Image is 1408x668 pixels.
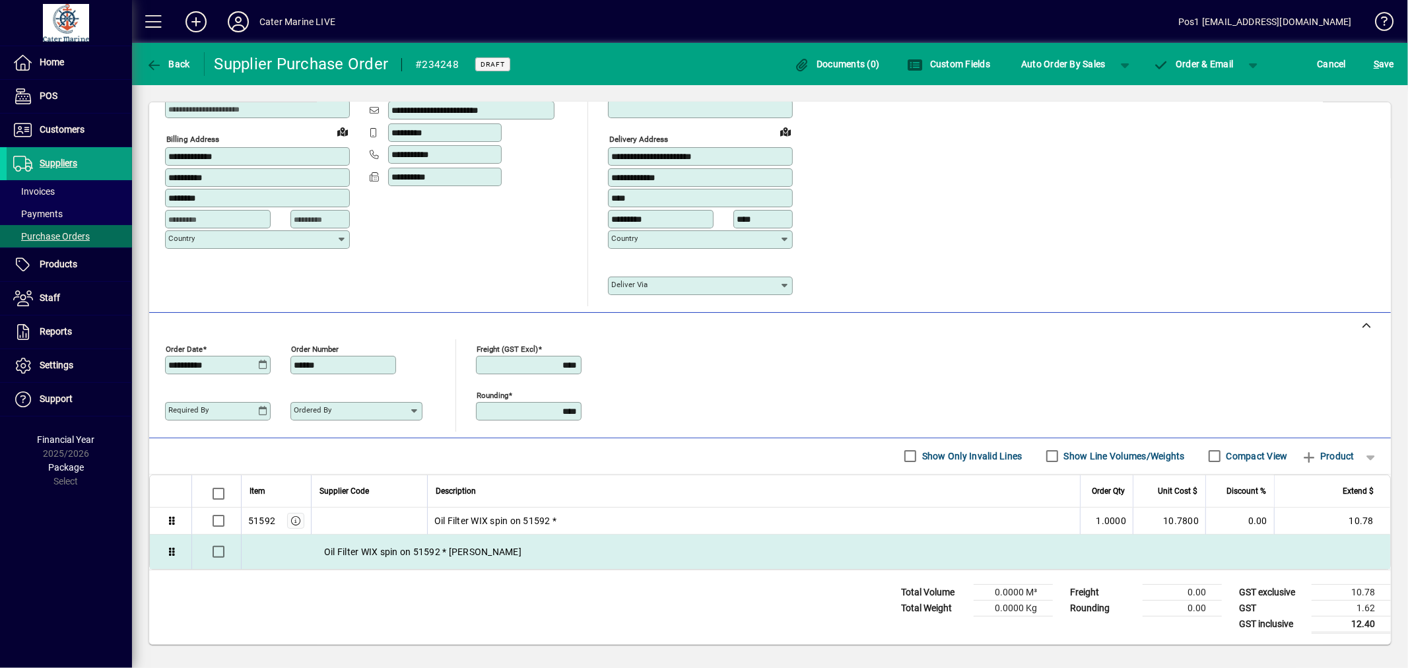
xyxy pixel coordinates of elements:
span: Custom Fields [907,59,990,69]
span: Suppliers [40,158,77,168]
td: 0.00 [1143,600,1222,616]
td: 12.40 [1312,616,1391,632]
a: Purchase Orders [7,225,132,248]
td: 10.78 [1274,508,1390,535]
span: Invoices [13,186,55,197]
mat-label: Freight (GST excl) [477,344,538,353]
td: 0.00 [1143,584,1222,600]
button: Cancel [1314,52,1350,76]
td: 10.7800 [1133,508,1205,535]
span: Home [40,57,64,67]
a: View on map [332,121,353,142]
span: Extend $ [1343,484,1374,498]
td: Rounding [1063,600,1143,616]
span: Purchase Orders [13,231,90,242]
td: Total Weight [894,600,974,616]
span: Description [436,484,476,498]
span: Customers [40,124,84,135]
span: Item [250,484,265,498]
span: Reports [40,326,72,337]
td: 0.0000 Kg [974,600,1053,616]
td: Freight [1063,584,1143,600]
td: 1.0000 [1080,508,1133,535]
span: Cancel [1318,53,1347,75]
span: Order Qty [1092,484,1125,498]
label: Compact View [1224,450,1288,463]
td: GST [1232,600,1312,616]
button: Add [175,10,217,34]
div: #234248 [415,54,459,75]
span: Product [1301,446,1355,467]
span: ave [1374,53,1394,75]
mat-label: Country [168,234,195,243]
td: 1.62 [1312,600,1391,616]
mat-label: Ordered by [294,405,331,415]
mat-label: Required by [168,405,209,415]
td: 0.00 [1205,508,1274,535]
button: Profile [217,10,259,34]
a: Home [7,46,132,79]
span: Order & Email [1153,59,1234,69]
span: POS [40,90,57,101]
button: Back [143,52,193,76]
span: Back [146,59,190,69]
button: Documents (0) [791,52,883,76]
td: Total Volume [894,584,974,600]
span: Oil Filter WIX spin on 51592 * [434,514,557,527]
div: Supplier Purchase Order [215,53,389,75]
a: Invoices [7,180,132,203]
span: Staff [40,292,60,303]
td: 0.0000 M³ [974,584,1053,600]
mat-label: Country [611,234,638,243]
div: 51592 [248,514,275,527]
span: S [1374,59,1379,69]
span: Financial Year [38,434,95,445]
a: Settings [7,349,132,382]
a: Reports [7,316,132,349]
div: Pos1 [EMAIL_ADDRESS][DOMAIN_NAME] [1178,11,1352,32]
mat-label: Order date [166,344,203,353]
mat-label: Order number [291,344,339,353]
span: Discount % [1226,484,1266,498]
button: Order & Email [1147,52,1240,76]
mat-label: Rounding [477,390,508,399]
label: Show Only Invalid Lines [920,450,1022,463]
span: Settings [40,360,73,370]
td: GST exclusive [1232,584,1312,600]
a: POS [7,80,132,113]
span: Package [48,462,84,473]
td: 10.78 [1312,584,1391,600]
a: Customers [7,114,132,147]
a: Knowledge Base [1365,3,1391,46]
span: Auto Order By Sales [1021,53,1106,75]
label: Show Line Volumes/Weights [1061,450,1185,463]
span: Payments [13,209,63,219]
a: Support [7,383,132,416]
span: Documents (0) [794,59,880,69]
td: GST inclusive [1232,616,1312,632]
span: Products [40,259,77,269]
span: Unit Cost $ [1158,484,1197,498]
a: Staff [7,282,132,315]
span: Draft [481,60,505,69]
a: View on map [775,121,796,142]
div: Oil Filter WIX spin on 51592 * [PERSON_NAME] [242,535,1390,569]
a: Products [7,248,132,281]
span: Supplier Code [319,484,369,498]
a: Payments [7,203,132,225]
button: Product [1294,444,1361,468]
app-page-header-button: Back [132,52,205,76]
button: Custom Fields [904,52,993,76]
button: Auto Order By Sales [1015,52,1112,76]
span: Support [40,393,73,404]
mat-label: Deliver via [611,280,648,289]
button: Save [1370,52,1397,76]
div: Cater Marine LIVE [259,11,335,32]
